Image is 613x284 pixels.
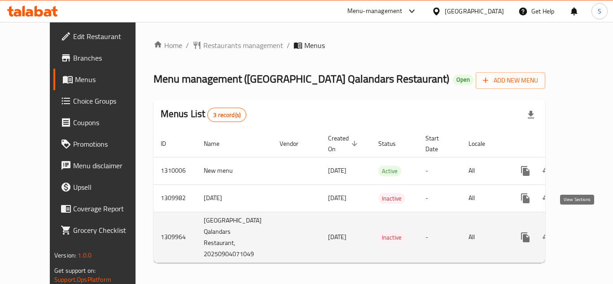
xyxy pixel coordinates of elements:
span: Edit Restaurant [73,31,145,42]
span: ID [161,138,178,149]
a: Coverage Report [53,198,152,219]
td: All [461,184,508,212]
td: [DATE] [197,184,272,212]
span: Locale [469,138,497,149]
th: Actions [508,130,608,157]
span: Get support on: [54,265,96,276]
td: 1310006 [153,157,197,184]
span: [DATE] [328,165,346,176]
a: Edit Restaurant [53,26,152,47]
span: [DATE] [328,192,346,204]
span: Start Date [425,133,451,154]
table: enhanced table [153,130,608,263]
span: Created On [328,133,360,154]
button: more [515,227,536,248]
td: All [461,212,508,262]
span: Vendor [280,138,310,149]
a: Choice Groups [53,90,152,112]
a: Restaurants management [193,40,283,51]
button: more [515,188,536,209]
td: [GEOGRAPHIC_DATA] Qalandars Restaurant, 20250904071049 [197,212,272,262]
span: Add New Menu [483,75,538,86]
span: Grocery Checklist [73,225,145,236]
span: Promotions [73,139,145,149]
div: Total records count [207,108,246,122]
span: Menus [304,40,325,51]
a: Menu disclaimer [53,155,152,176]
nav: breadcrumb [153,40,545,51]
a: Home [153,40,182,51]
span: Status [378,138,407,149]
span: Coverage Report [73,203,145,214]
span: Menus [75,74,145,85]
div: [GEOGRAPHIC_DATA] [445,6,504,16]
li: / [186,40,189,51]
span: Version: [54,249,76,261]
button: Change Status [536,160,558,182]
span: Menu management ( [GEOGRAPHIC_DATA] Qalandars Restaurant ) [153,69,449,89]
button: Change Status [536,188,558,209]
span: Choice Groups [73,96,145,106]
button: Add New Menu [476,72,545,89]
div: Menu-management [347,6,403,17]
td: 1309982 [153,184,197,212]
span: Upsell [73,182,145,192]
td: New menu [197,157,272,184]
a: Branches [53,47,152,69]
span: 3 record(s) [208,111,246,119]
a: Coupons [53,112,152,133]
a: Upsell [53,176,152,198]
span: 1.0.0 [78,249,92,261]
td: - [418,157,461,184]
span: S [598,6,601,16]
span: Name [204,138,231,149]
span: [DATE] [328,231,346,243]
div: Open [453,74,473,85]
li: / [287,40,290,51]
span: Branches [73,52,145,63]
span: Open [453,76,473,83]
span: Restaurants management [203,40,283,51]
td: 1309964 [153,212,197,262]
h2: Menus List [161,107,246,122]
span: Menu disclaimer [73,160,145,171]
td: - [418,212,461,262]
span: Coupons [73,117,145,128]
div: Export file [520,104,542,126]
a: Menus [53,69,152,90]
button: more [515,160,536,182]
td: - [418,184,461,212]
span: Inactive [378,193,405,204]
span: Active [378,166,401,176]
a: Grocery Checklist [53,219,152,241]
span: Inactive [378,232,405,243]
td: All [461,157,508,184]
a: Promotions [53,133,152,155]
